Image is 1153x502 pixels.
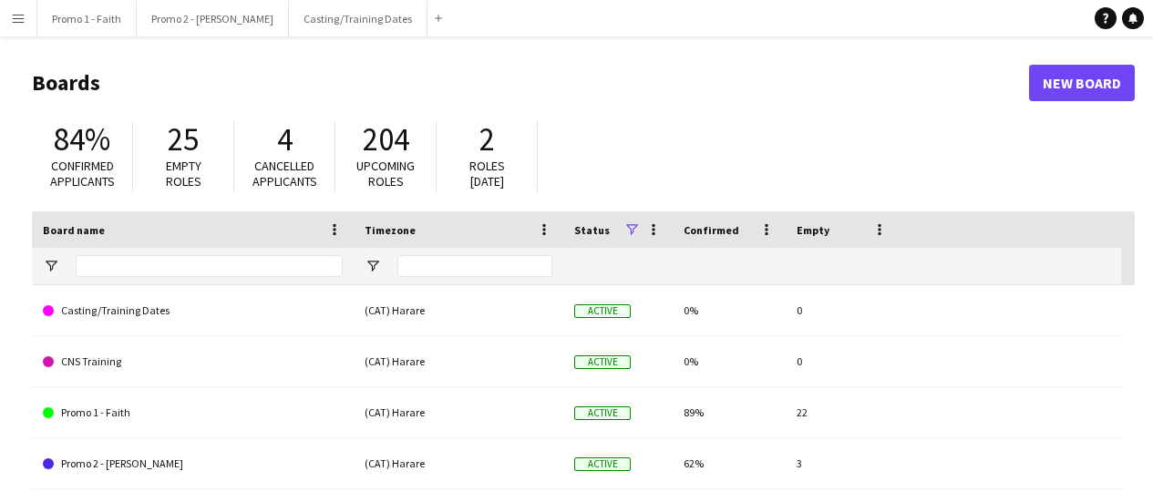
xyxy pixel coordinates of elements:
div: 89% [673,387,786,437]
a: New Board [1029,65,1135,101]
span: 4 [277,119,293,159]
div: 22 [786,387,899,437]
span: 2 [479,119,495,159]
div: 3 [786,438,899,488]
div: 0 [786,285,899,335]
span: Status [574,223,610,237]
div: 0% [673,336,786,386]
span: 204 [363,119,409,159]
span: Board name [43,223,105,237]
span: Active [574,355,631,369]
span: Empty [797,223,829,237]
span: Active [574,304,631,318]
span: Active [574,457,631,471]
div: (CAT) Harare [354,336,563,386]
span: Roles [DATE] [469,158,505,190]
span: Active [574,406,631,420]
button: Promo 1 - Faith [37,1,137,36]
a: Casting/Training Dates [43,285,343,336]
span: Confirmed applicants [50,158,115,190]
a: CNS Training [43,336,343,387]
span: Cancelled applicants [252,158,317,190]
span: 84% [54,119,110,159]
div: (CAT) Harare [354,285,563,335]
button: Casting/Training Dates [289,1,427,36]
input: Board name Filter Input [76,255,343,277]
span: Upcoming roles [356,158,415,190]
div: 0 [786,336,899,386]
a: Promo 1 - Faith [43,387,343,438]
button: Open Filter Menu [365,258,381,274]
a: Promo 2 - [PERSON_NAME] [43,438,343,489]
span: Timezone [365,223,416,237]
button: Promo 2 - [PERSON_NAME] [137,1,289,36]
div: (CAT) Harare [354,438,563,488]
div: 62% [673,438,786,488]
div: (CAT) Harare [354,387,563,437]
input: Timezone Filter Input [397,255,552,277]
span: Empty roles [166,158,201,190]
h1: Boards [32,69,1029,97]
span: 25 [168,119,199,159]
div: 0% [673,285,786,335]
span: Confirmed [684,223,739,237]
button: Open Filter Menu [43,258,59,274]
